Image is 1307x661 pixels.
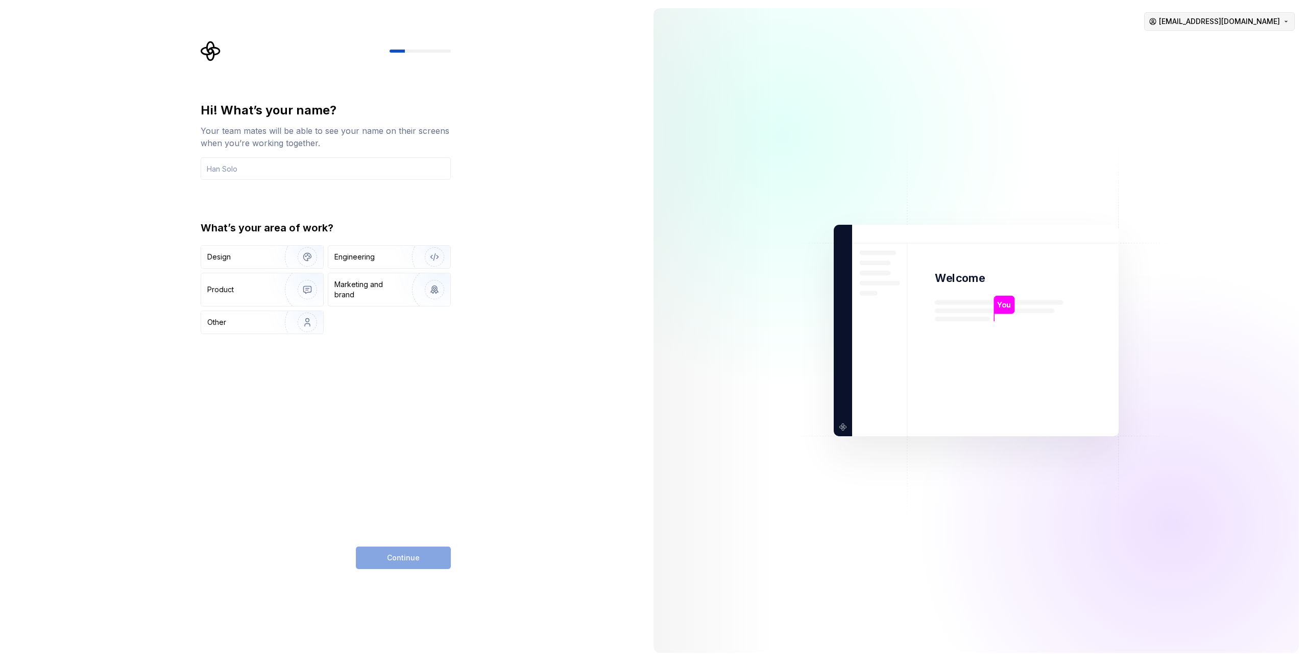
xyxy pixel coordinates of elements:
svg: Supernova Logo [201,41,221,61]
div: Your team mates will be able to see your name on their screens when you’re working together. [201,125,451,149]
div: Other [207,317,226,327]
p: You [997,299,1011,311]
div: Engineering [334,252,375,262]
div: Design [207,252,231,262]
span: [EMAIL_ADDRESS][DOMAIN_NAME] [1159,16,1280,27]
div: Hi! What’s your name? [201,102,451,119]
button: [EMAIL_ADDRESS][DOMAIN_NAME] [1144,12,1295,31]
input: Han Solo [201,157,451,180]
p: Welcome [935,271,985,286]
div: Product [207,285,234,295]
div: Marketing and brand [334,279,403,300]
div: What’s your area of work? [201,221,451,235]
